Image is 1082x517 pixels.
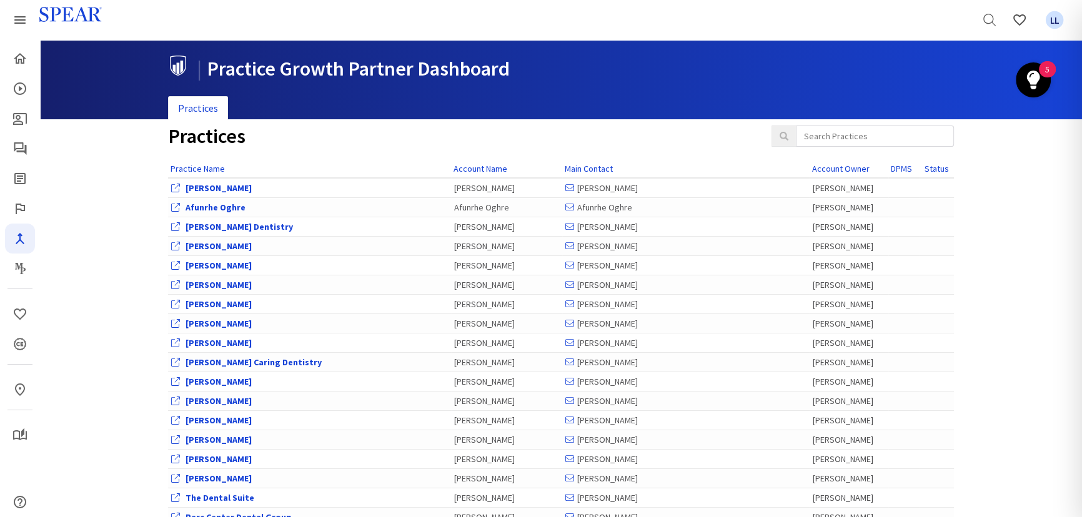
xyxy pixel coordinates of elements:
a: View Office Dashboard [186,337,252,348]
div: [PERSON_NAME] [565,298,807,310]
div: [PERSON_NAME] [454,375,559,388]
div: [PERSON_NAME] [454,182,559,194]
a: View Office Dashboard [186,298,252,310]
div: [PERSON_NAME] [454,414,559,426]
a: Status [925,163,949,174]
div: [PERSON_NAME] [454,278,559,291]
div: [PERSON_NAME] [565,317,807,330]
a: Navigator Pro [5,224,35,254]
div: [PERSON_NAME] [454,491,559,504]
div: [PERSON_NAME] [813,220,885,233]
a: Courses [5,74,35,104]
div: 5 [1045,69,1050,86]
a: Practice Name [171,163,225,174]
div: [PERSON_NAME] [454,240,559,252]
a: View Office Dashboard [186,434,252,445]
div: [PERSON_NAME] [454,220,559,233]
a: View Office Dashboard [186,279,252,290]
a: Favorites [1005,5,1035,35]
div: [PERSON_NAME] [565,395,807,407]
a: My Study Club [5,420,35,450]
a: Spear Digest [5,164,35,194]
div: [PERSON_NAME] [454,317,559,330]
div: [PERSON_NAME] [813,433,885,446]
a: CE Credits [5,329,35,359]
div: [PERSON_NAME] [565,259,807,272]
a: DPMS [891,163,912,174]
div: Afunrhe Oghre [454,201,559,214]
div: [PERSON_NAME] [565,433,807,446]
a: Spear Talk [5,134,35,164]
div: [PERSON_NAME] [813,278,885,291]
div: [PERSON_NAME] [813,375,885,388]
a: Main Contact [565,163,613,174]
div: [PERSON_NAME] [565,356,807,368]
a: View Office Dashboard [186,240,252,252]
div: Afunrhe Oghre [565,201,807,214]
div: [PERSON_NAME] [454,453,559,465]
div: [PERSON_NAME] [565,375,807,388]
div: [PERSON_NAME] [565,491,807,504]
a: View Office Dashboard [186,221,293,232]
div: [PERSON_NAME] [454,337,559,349]
div: [PERSON_NAME] [813,201,885,214]
a: View Office Dashboard [186,415,252,426]
div: [PERSON_NAME] [813,453,885,465]
div: [PERSON_NAME] [813,298,885,310]
div: [PERSON_NAME] [565,278,807,291]
div: [PERSON_NAME] [565,337,807,349]
a: View Office Dashboard [186,376,252,387]
div: [PERSON_NAME] [565,240,807,252]
h1: Practice Growth Partner Dashboard [168,56,945,80]
div: [PERSON_NAME] [813,182,885,194]
div: [PERSON_NAME] [813,240,885,252]
a: Search [975,5,1005,35]
a: Help [5,487,35,517]
input: Search Practices [796,126,954,147]
div: [PERSON_NAME] [813,259,885,272]
div: [PERSON_NAME] [454,259,559,272]
div: [PERSON_NAME] [565,453,807,465]
div: [PERSON_NAME] [813,395,885,407]
a: Favorites [1040,5,1070,35]
div: [PERSON_NAME] [813,337,885,349]
a: View Office Dashboard [186,182,252,194]
a: Home [5,44,35,74]
a: View Office Dashboard [186,492,254,503]
div: [PERSON_NAME] [813,414,885,426]
a: Patient Education [5,104,35,134]
a: View Office Dashboard [186,318,252,329]
a: In-Person & Virtual [5,375,35,405]
a: Masters Program [5,254,35,283]
div: [PERSON_NAME] [454,298,559,310]
div: [PERSON_NAME] [813,491,885,504]
button: Open Resource Center, 5 new notifications [1016,62,1051,97]
a: View Office Dashboard [186,395,252,406]
div: [PERSON_NAME] [565,220,807,233]
a: View Office Dashboard [186,453,252,465]
div: [PERSON_NAME] [813,317,885,330]
div: [PERSON_NAME] [565,414,807,426]
div: [PERSON_NAME] [565,472,807,485]
a: Favorites [5,299,35,329]
div: [PERSON_NAME] [813,356,885,368]
div: [PERSON_NAME] [813,472,885,485]
h1: Practices [168,126,753,147]
a: View Office Dashboard [186,202,246,213]
a: Spear Products [5,5,35,35]
span: | [197,56,202,81]
span: LL [1046,11,1064,29]
a: Practices [168,96,228,121]
div: [PERSON_NAME] [454,472,559,485]
div: [PERSON_NAME] [565,182,807,194]
a: Account Owner [812,163,870,174]
div: [PERSON_NAME] [454,433,559,446]
a: Account Name [454,163,507,174]
a: View Office Dashboard [186,357,322,368]
a: View Office Dashboard [186,260,252,271]
a: Faculty Club Elite [5,194,35,224]
a: View Office Dashboard [186,473,252,484]
div: [PERSON_NAME] [454,356,559,368]
div: [PERSON_NAME] [454,395,559,407]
